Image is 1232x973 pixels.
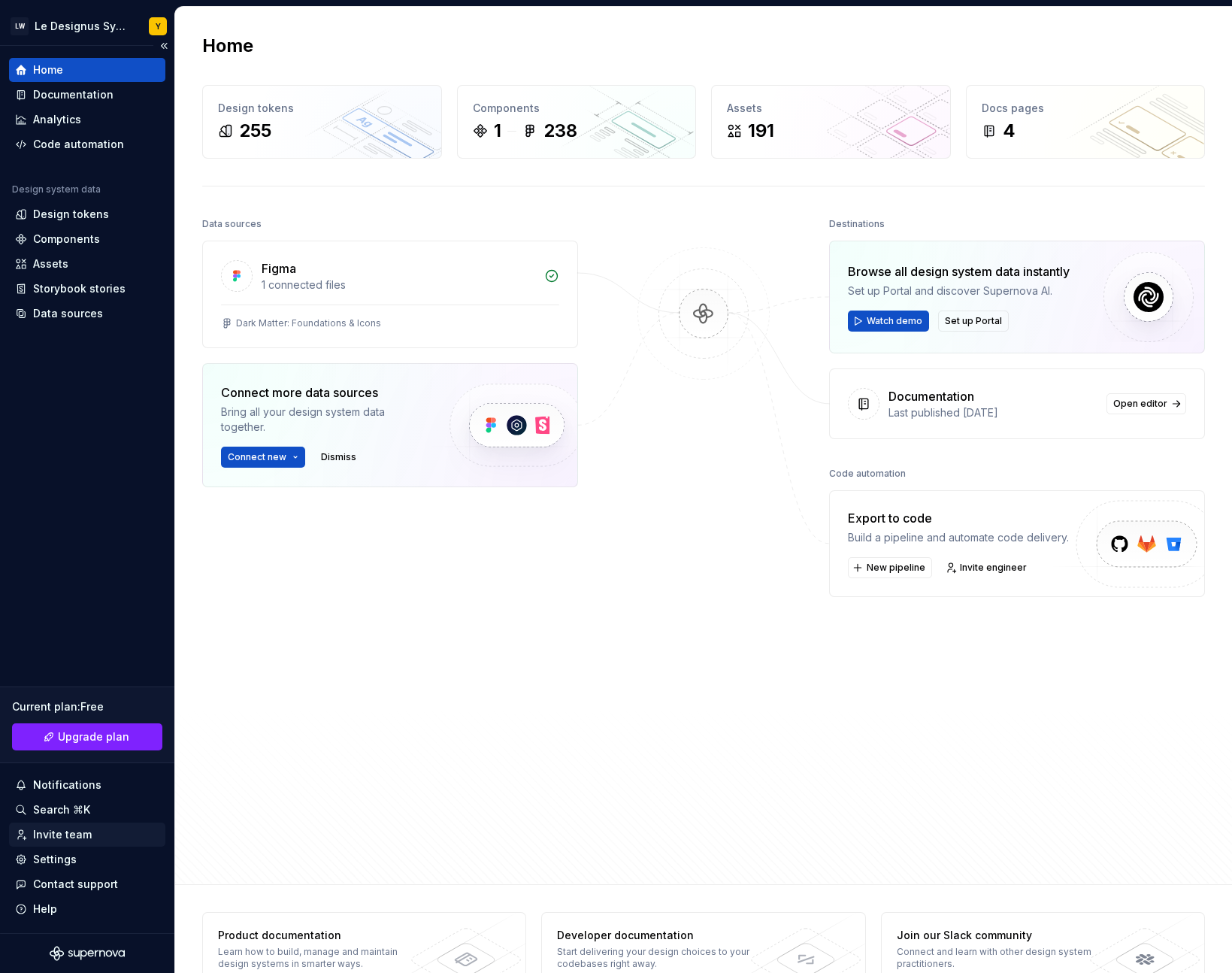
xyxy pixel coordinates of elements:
[1003,119,1016,143] div: 4
[262,277,535,293] div: 1 connected files
[867,315,922,327] span: Watch demo
[9,83,165,107] a: Documentation
[9,823,165,847] a: Invite team
[829,214,885,235] div: Destinations
[557,928,769,943] div: Developer documentation
[848,530,1069,545] div: Build a pipeline and automate code delivery.
[202,34,253,58] h2: Home
[33,852,77,867] div: Settings
[153,35,174,56] button: Collapse sidebar
[33,777,101,793] div: Notifications
[3,10,171,42] button: LWLe Designus SystemusY
[557,946,769,970] div: Start delivering your design choices to your codebases right away.
[33,137,124,152] div: Code automation
[239,119,271,143] div: 255
[982,101,1190,116] div: Docs pages
[156,20,161,32] div: Y
[33,827,92,842] div: Invite team
[848,557,932,578] button: New pipeline
[12,699,162,714] div: Current plan : Free
[202,214,262,235] div: Data sources
[221,447,305,468] button: Connect new
[829,463,906,484] div: Code automation
[58,729,129,744] span: Upgrade plan
[33,802,90,817] div: Search ⌘K
[221,405,424,435] div: Bring all your design system data together.
[33,112,81,127] div: Analytics
[33,87,114,102] div: Documentation
[897,928,1109,943] div: Join our Slack community
[218,946,430,970] div: Learn how to build, manage and maintain design systems in smarter ways.
[9,847,165,871] a: Settings
[50,946,125,961] svg: Supernova Logo
[33,281,126,296] div: Storybook stories
[848,311,929,332] button: Watch demo
[33,62,63,77] div: Home
[236,317,381,329] div: Dark Matter: Foundations & Icons
[9,58,165,82] a: Home
[314,447,363,468] button: Dismiss
[33,306,103,321] div: Data sources
[727,101,935,116] div: Assets
[941,557,1034,578] a: Invite engineer
[848,262,1070,280] div: Browse all design system data instantly
[867,562,925,574] span: New pipeline
[9,897,165,921] button: Help
[12,183,101,196] div: Design system data
[945,315,1002,327] span: Set up Portal
[938,311,1009,332] button: Set up Portal
[711,85,951,159] a: Assets191
[12,723,162,750] a: Upgrade plan
[888,387,974,405] div: Documentation
[218,928,430,943] div: Product documentation
[33,207,109,222] div: Design tokens
[9,252,165,276] a: Assets
[543,119,577,143] div: 238
[9,108,165,132] a: Analytics
[748,119,774,143] div: 191
[33,902,57,917] div: Help
[33,256,68,271] div: Assets
[9,277,165,301] a: Storybook stories
[848,283,1070,299] div: Set up Portal and discover Supernova AI.
[9,132,165,156] a: Code automation
[262,259,296,277] div: Figma
[848,509,1069,527] div: Export to code
[494,119,501,143] div: 1
[35,19,131,34] div: Le Designus Systemus
[9,302,165,326] a: Data sources
[33,877,118,892] div: Contact support
[457,85,697,159] a: Components1238
[221,383,424,402] div: Connect more data sources
[33,232,100,247] div: Components
[897,946,1109,970] div: Connect and learn with other design system practitioners.
[218,101,426,116] div: Design tokens
[888,405,1097,420] div: Last published [DATE]
[202,241,578,348] a: Figma1 connected filesDark Matter: Foundations & Icons
[321,451,356,463] span: Dismiss
[11,17,29,35] div: LW
[473,101,681,116] div: Components
[1106,393,1186,414] a: Open editor
[9,872,165,896] button: Contact support
[9,202,165,226] a: Design tokens
[228,451,286,463] span: Connect new
[9,798,165,822] button: Search ⌘K
[202,85,442,159] a: Design tokens255
[9,773,165,797] button: Notifications
[966,85,1206,159] a: Docs pages4
[1113,398,1167,410] span: Open editor
[9,227,165,251] a: Components
[960,562,1027,574] span: Invite engineer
